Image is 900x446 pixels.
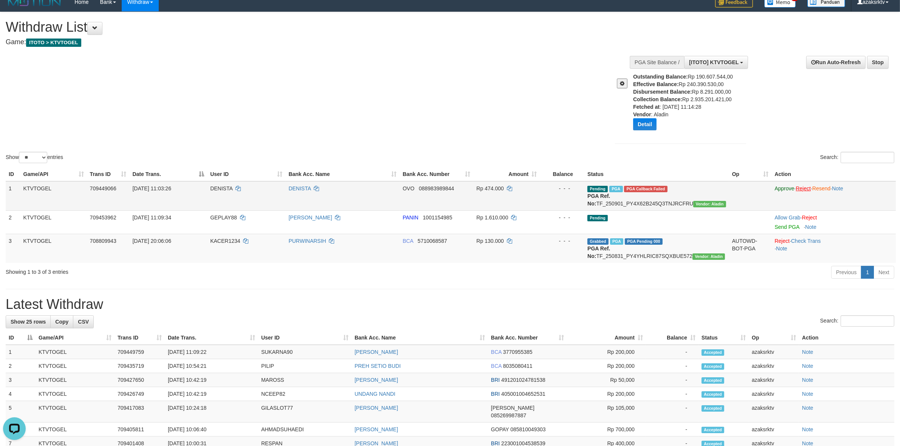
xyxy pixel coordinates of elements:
span: Accepted [702,427,724,433]
span: BRI [491,377,500,383]
th: Action [771,167,896,181]
th: Balance [540,167,584,181]
td: azaksrktv [749,359,799,373]
td: Rp 50,000 [567,373,646,387]
td: [DATE] 11:09:22 [165,345,258,359]
td: [DATE] 10:06:40 [165,423,258,437]
td: 709449759 [115,345,165,359]
a: Approve [775,185,794,191]
b: Effective Balance: [633,81,679,87]
th: Op: activate to sort column ascending [749,331,799,345]
label: Search: [820,315,894,327]
label: Show entries [6,152,63,163]
button: [ITOTO] KTVTOGEL [684,56,748,69]
input: Search: [841,315,894,327]
a: Note [802,349,813,355]
a: Note [802,377,813,383]
a: 1 [861,266,874,279]
span: GOPAY [491,426,509,432]
span: Marked by azaksrktv [610,238,623,245]
td: azaksrktv [749,423,799,437]
span: Copy 088983989844 to clipboard [419,185,454,191]
td: 3 [6,234,20,263]
span: PGA Error [624,186,667,192]
td: · · · [771,181,896,211]
a: [PERSON_NAME] [355,377,398,383]
td: - [646,401,699,423]
span: [ITOTO] KTVTOGEL [689,59,739,65]
td: KTVTOGEL [36,423,115,437]
td: azaksrktv [749,401,799,423]
td: [DATE] 10:54:21 [165,359,258,373]
a: Note [805,224,816,230]
span: BCA [403,238,413,244]
td: KTVTOGEL [36,359,115,373]
span: BRI [491,391,500,397]
span: Copy [55,319,68,325]
span: Copy 3770955385 to clipboard [503,349,533,355]
span: Accepted [702,349,724,356]
select: Showentries [19,152,47,163]
span: Rp 130.000 [476,238,503,244]
td: 2 [6,359,36,373]
td: 1 [6,345,36,359]
div: Showing 1 to 3 of 3 entries [6,265,369,276]
td: 3 [6,373,36,387]
span: Marked by azaksrktv [609,186,623,192]
span: [DATE] 11:09:34 [133,215,171,221]
a: UNDANG NANDI [355,391,395,397]
th: Trans ID: activate to sort column ascending [115,331,165,345]
a: Previous [831,266,861,279]
a: CSV [73,315,94,328]
span: [PERSON_NAME] [491,405,534,411]
span: Copy 085810049303 to clipboard [510,426,545,432]
td: KTVTOGEL [20,234,87,263]
b: Collection Balance: [633,96,682,102]
td: - [646,387,699,401]
td: [DATE] 10:42:19 [165,387,258,401]
th: Bank Acc. Number: activate to sort column ascending [488,331,567,345]
th: Game/API: activate to sort column ascending [36,331,115,345]
td: PILIP [258,359,352,373]
td: KTVTOGEL [20,181,87,211]
span: Vendor URL: https://payment4.1velocity.biz [692,253,725,260]
div: - - - [543,185,581,192]
span: Accepted [702,363,724,370]
span: BCA [491,363,502,369]
a: Note [802,405,813,411]
a: Reject [796,185,811,191]
label: Search: [820,152,894,163]
b: Vendor [633,111,651,117]
td: · [771,210,896,234]
span: Accepted [702,377,724,384]
a: Allow Grab [775,215,800,221]
a: Reject [775,238,790,244]
input: Search: [841,152,894,163]
a: Check Trans [791,238,821,244]
th: ID: activate to sort column descending [6,331,36,345]
span: Copy 491201024781538 to clipboard [501,377,545,383]
td: 5 [6,401,36,423]
a: Note [776,245,787,252]
a: Reject [802,215,817,221]
td: azaksrktv [749,373,799,387]
a: Send PGA [775,224,799,230]
td: Rp 200,000 [567,387,646,401]
span: Pending [587,186,608,192]
td: - [646,423,699,437]
td: 4 [6,387,36,401]
span: Vendor URL: https://payment4.1velocity.biz [693,201,726,207]
th: Status: activate to sort column ascending [699,331,749,345]
span: · [775,215,802,221]
td: 709405811 [115,423,165,437]
a: Resend [812,185,830,191]
th: Op: activate to sort column ascending [729,167,772,181]
td: KTVTOGEL [36,373,115,387]
span: Grabbed [587,238,609,245]
a: Note [802,391,813,397]
h1: Withdraw List [6,20,592,35]
span: Copy 405001004652531 to clipboard [501,391,545,397]
a: PURWINARSIH [288,238,326,244]
td: KTVTOGEL [36,401,115,423]
th: Bank Acc. Name: activate to sort column ascending [352,331,488,345]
